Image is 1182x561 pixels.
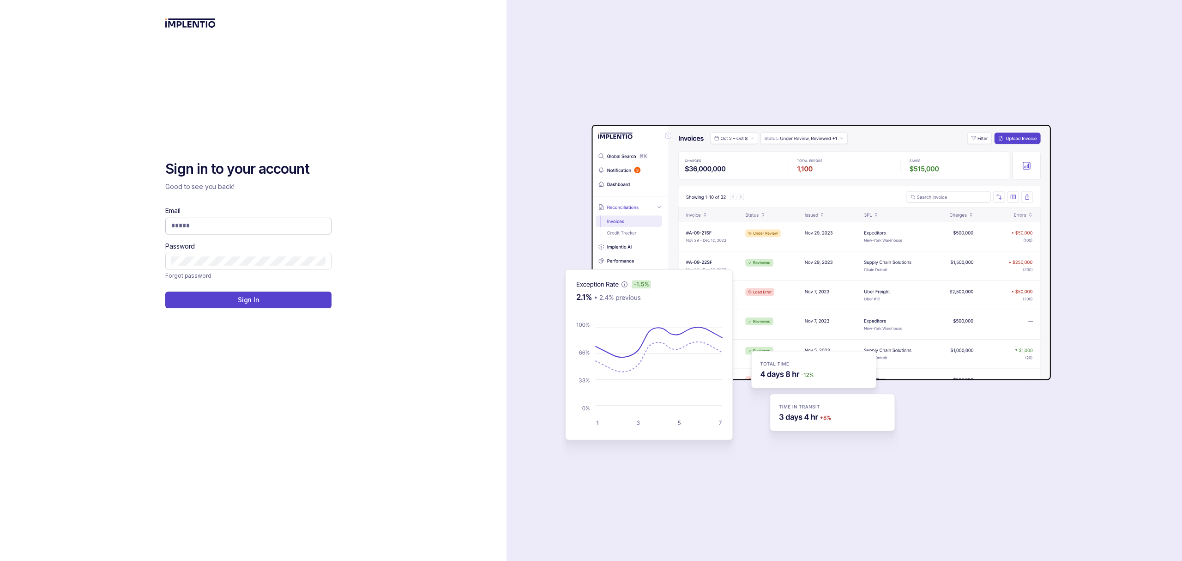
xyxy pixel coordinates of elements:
[165,292,332,308] button: Sign In
[165,271,211,280] p: Forgot password
[238,295,259,305] p: Sign In
[165,182,332,191] p: Good to see you back!
[165,271,211,280] a: Link Forgot password
[532,96,1054,465] img: signin-background.svg
[165,242,195,251] label: Password
[165,160,332,178] h2: Sign in to your account
[165,18,216,28] img: logo
[165,206,180,215] label: Email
